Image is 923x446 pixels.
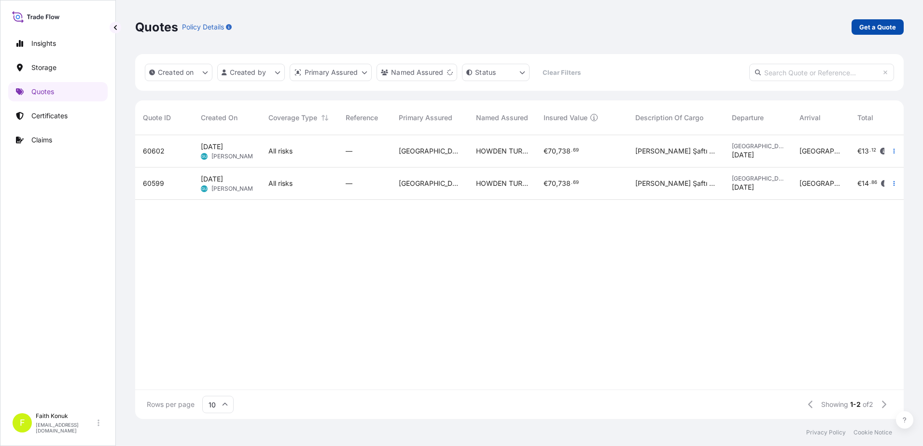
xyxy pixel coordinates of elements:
a: Claims [8,130,108,150]
a: Storage [8,58,108,77]
span: . [571,149,573,152]
span: Quote ID [143,113,171,123]
span: [GEOGRAPHIC_DATA] [732,175,784,182]
span: 70 [548,180,556,187]
p: Created on [158,68,194,77]
p: Insights [31,39,56,48]
span: Primary Assured [399,113,452,123]
p: Get a Quote [859,22,896,32]
span: [PERSON_NAME] [211,153,258,160]
p: Faith Konuk [36,412,96,420]
a: Privacy Policy [806,429,846,436]
span: [DATE] [201,142,223,152]
span: [DATE] [732,182,754,192]
button: distributor Filter options [290,64,372,81]
span: Named Assured [476,113,528,123]
button: Clear Filters [534,65,588,80]
span: Rows per page [147,400,195,409]
span: 60599 [143,179,164,188]
p: Named Assured [391,68,443,77]
span: [PERSON_NAME] Şaftı ISTIFLENEMEZ - 1 adet sandık 160x40x45 cm – 125 kg INSURANCE PREMIUM USD 95 (... [635,179,716,188]
p: Quotes [31,87,54,97]
span: 1-2 [850,400,861,409]
span: € [857,180,862,187]
span: F [20,418,25,428]
span: 86 [871,181,877,184]
button: createdOn Filter options [145,64,212,81]
a: Certificates [8,106,108,125]
p: Quotes [135,19,178,35]
span: 69 [573,181,579,184]
button: Sort [319,112,331,124]
a: Quotes [8,82,108,101]
span: 70 [548,148,556,154]
button: createdBy Filter options [217,64,285,81]
span: . [869,149,871,152]
span: , [556,148,558,154]
span: [GEOGRAPHIC_DATA] [732,142,784,150]
button: certificateStatus Filter options [462,64,530,81]
span: HOWDEN TURKEY AIR AND GAS HANDLING MAKINA VE TICARET LIMITED SIRKETI [476,146,528,156]
span: . [869,181,871,184]
span: 14 [862,180,869,187]
span: Showing [821,400,848,409]
button: cargoOwner Filter options [377,64,457,81]
span: 738 [558,180,571,187]
span: [PERSON_NAME] [211,185,258,193]
span: 12 [871,149,876,152]
span: 60602 [143,146,165,156]
span: [DATE] [732,150,754,160]
a: Get a Quote [852,19,904,35]
span: All risks [268,179,293,188]
span: Reference [346,113,378,123]
span: [GEOGRAPHIC_DATA] [399,146,461,156]
span: . [571,181,573,184]
span: € [857,148,862,154]
p: Status [475,68,496,77]
span: GU [201,152,207,161]
span: HOWDEN TURKEY AIR AND GAS HANDLING MAKINA VE TICARET LIMITED SIRKETI [476,179,528,188]
span: [GEOGRAPHIC_DATA] [399,179,461,188]
span: Description Of Cargo [635,113,703,123]
span: € [544,148,548,154]
span: Arrival [799,113,821,123]
span: [GEOGRAPHIC_DATA] [799,179,842,188]
p: Claims [31,135,52,145]
a: Insights [8,34,108,53]
span: Insured Value [544,113,587,123]
span: [PERSON_NAME] Şaftı ISTIFLENEMEZ - 1 adet sandık 160x40x45 cm – 125 kg INSURANCE PREMIUM USD 95 (... [635,146,716,156]
span: — [346,146,352,156]
p: [EMAIL_ADDRESS][DOMAIN_NAME] [36,422,96,433]
a: Cookie Notice [853,429,892,436]
input: Search Quote or Reference... [749,64,894,81]
p: Clear Filters [543,68,581,77]
span: [DATE] [201,174,223,184]
p: Created by [230,68,266,77]
span: € [544,180,548,187]
span: GU [201,184,207,194]
span: [GEOGRAPHIC_DATA] [799,146,842,156]
p: Primary Assured [305,68,358,77]
span: All risks [268,146,293,156]
span: Total [857,113,873,123]
p: Certificates [31,111,68,121]
span: , [556,180,558,187]
p: Storage [31,63,56,72]
span: 13 [862,148,869,154]
span: of 2 [863,400,873,409]
span: — [346,179,352,188]
span: Coverage Type [268,113,317,123]
p: Policy Details [182,22,224,32]
span: 738 [558,148,571,154]
span: Created On [201,113,238,123]
span: 69 [573,149,579,152]
span: Departure [732,113,764,123]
